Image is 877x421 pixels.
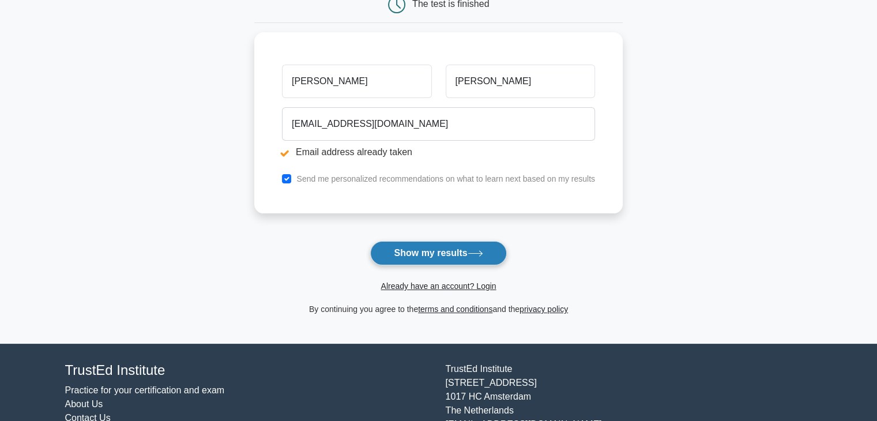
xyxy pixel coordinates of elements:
li: Email address already taken [282,145,595,159]
button: Show my results [370,241,506,265]
a: About Us [65,399,103,409]
input: Email [282,107,595,141]
a: privacy policy [520,305,568,314]
input: Last name [446,65,595,98]
a: Practice for your certification and exam [65,385,225,395]
div: By continuing you agree to the and the [247,302,630,316]
h4: TrustEd Institute [65,362,432,379]
a: terms and conditions [418,305,492,314]
input: First name [282,65,431,98]
label: Send me personalized recommendations on what to learn next based on my results [296,174,595,183]
a: Already have an account? Login [381,281,496,291]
